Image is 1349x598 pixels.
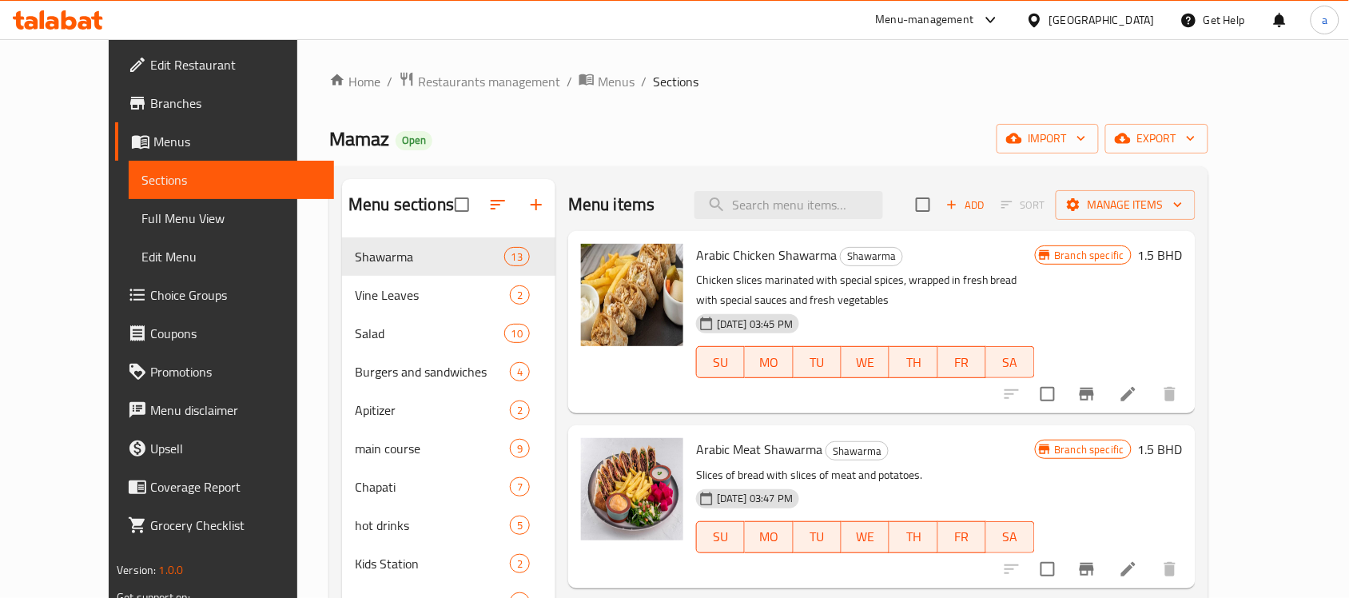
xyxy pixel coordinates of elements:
span: Grocery Checklist [150,516,321,535]
div: Burgers and sandwiches4 [342,353,555,391]
span: import [1009,129,1086,149]
span: MO [751,525,786,548]
button: SU [696,346,745,378]
button: FR [938,521,986,553]
button: SU [696,521,745,553]
span: SU [703,351,738,374]
span: Upsell [150,439,321,458]
span: 2 [511,288,529,303]
span: Sections [653,72,698,91]
li: / [567,72,572,91]
span: 4 [511,365,529,380]
span: SA [993,351,1028,374]
button: TH [889,346,937,378]
div: items [510,554,530,573]
button: import [997,124,1099,153]
span: Chapati [355,477,510,496]
h2: Menu sections [348,193,454,217]
button: TU [794,521,842,553]
span: export [1118,129,1196,149]
span: Version: [117,560,156,580]
span: TH [896,351,931,374]
div: items [510,401,530,420]
span: TU [800,351,835,374]
li: / [387,72,392,91]
a: Restaurants management [399,71,560,92]
span: Menu disclaimer [150,401,321,420]
div: Salad10 [342,314,555,353]
h2: Menu items [568,193,655,217]
span: Sections [141,170,321,189]
a: Full Menu View [129,199,334,237]
span: TH [896,525,931,548]
span: Select all sections [445,188,479,221]
span: Mamaz [329,121,389,157]
span: hot drinks [355,516,510,535]
span: Arabic Chicken Shawarma [696,243,837,267]
a: Grocery Checklist [115,506,334,544]
span: 13 [505,249,529,265]
a: Promotions [115,353,334,391]
button: export [1105,124,1208,153]
span: Add item [940,193,991,217]
button: WE [842,346,889,378]
h6: 1.5 BHD [1138,244,1183,266]
span: Shawarma [826,442,888,460]
span: 1.0.0 [159,560,184,580]
button: SA [986,521,1034,553]
p: Chicken slices marinated with special spices, wrapped in fresh bread with special sauces and fres... [696,270,1034,310]
a: Menu disclaimer [115,391,334,429]
span: Restaurants management [418,72,560,91]
img: Arabic Meat Shawarma [581,438,683,540]
button: MO [745,521,793,553]
span: Vine Leaves [355,285,510,305]
span: Burgers and sandwiches [355,362,510,381]
div: items [510,439,530,458]
span: Shawarma [355,247,504,266]
span: Apitizer [355,401,510,420]
a: Menus [579,71,635,92]
button: delete [1151,550,1189,588]
span: Select section first [991,193,1056,217]
span: MO [751,351,786,374]
a: Edit menu item [1119,385,1138,404]
span: Select to update [1031,552,1064,586]
span: WE [848,351,883,374]
span: Arabic Meat Shawarma [696,437,822,461]
button: delete [1151,375,1189,413]
button: Branch-specific-item [1068,375,1106,413]
div: Menu-management [876,10,974,30]
span: Kids Station [355,554,510,573]
img: Arabic Chicken Shawarma [581,244,683,346]
span: 10 [505,326,529,341]
div: [GEOGRAPHIC_DATA] [1049,11,1155,29]
span: Branch specific [1049,248,1131,263]
div: hot drinks5 [342,506,555,544]
span: SA [993,525,1028,548]
span: FR [945,351,980,374]
button: Manage items [1056,190,1196,220]
button: SA [986,346,1034,378]
span: a [1322,11,1327,29]
li: / [641,72,647,91]
button: Branch-specific-item [1068,550,1106,588]
button: FR [938,346,986,378]
span: Edit Restaurant [150,55,321,74]
span: Salad [355,324,504,343]
span: 7 [511,480,529,495]
div: items [504,324,530,343]
span: Add [944,196,987,214]
span: Coverage Report [150,477,321,496]
div: Shawarma13 [342,237,555,276]
button: WE [842,521,889,553]
div: Chapati7 [342,468,555,506]
span: Branches [150,94,321,113]
span: WE [848,525,883,548]
a: Edit Restaurant [115,46,334,84]
a: Choice Groups [115,276,334,314]
div: Shawarma [826,441,889,460]
button: TH [889,521,937,553]
div: items [510,362,530,381]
